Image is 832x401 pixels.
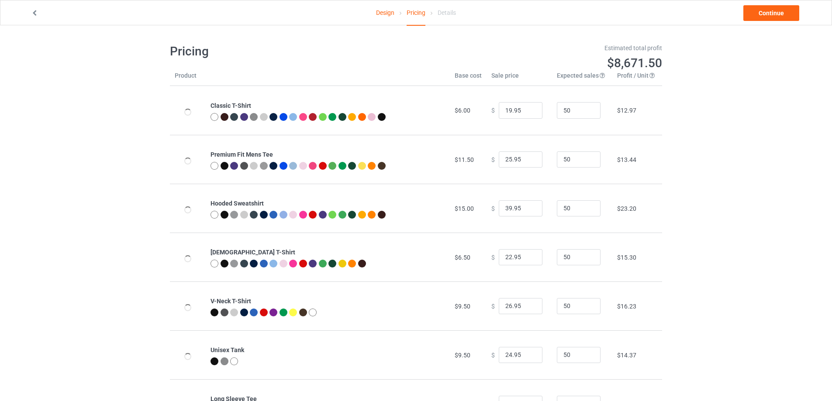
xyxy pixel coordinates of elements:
b: Hooded Sweatshirt [211,200,264,207]
span: $23.20 [617,205,636,212]
th: Product [170,71,206,86]
span: $8,671.50 [607,56,662,70]
th: Profit / Unit [612,71,662,86]
th: Base cost [450,71,487,86]
span: $6.50 [455,254,470,261]
h1: Pricing [170,44,410,59]
span: $11.50 [455,156,474,163]
th: Expected sales [552,71,612,86]
a: Design [376,0,394,25]
span: $ [491,254,495,260]
img: heather_texture.png [250,113,258,121]
span: $9.50 [455,303,470,310]
div: Estimated total profit [422,44,663,52]
span: $ [491,205,495,212]
b: V-Neck T-Shirt [211,298,251,305]
b: Classic T-Shirt [211,102,251,109]
span: $14.37 [617,352,636,359]
div: Pricing [407,0,425,26]
span: $ [491,302,495,309]
img: heather_texture.png [260,162,268,170]
b: [DEMOGRAPHIC_DATA] T-Shirt [211,249,295,256]
a: Continue [743,5,799,21]
b: Unisex Tank [211,346,244,353]
b: Premium Fit Mens Tee [211,151,273,158]
span: $15.30 [617,254,636,261]
span: $15.00 [455,205,474,212]
span: $9.50 [455,352,470,359]
span: $ [491,351,495,358]
img: heather_texture.png [221,357,228,365]
span: $13.44 [617,156,636,163]
span: $ [491,156,495,163]
span: $6.00 [455,107,470,114]
th: Sale price [487,71,552,86]
span: $16.23 [617,303,636,310]
div: Details [438,0,456,25]
span: $12.97 [617,107,636,114]
span: $ [491,107,495,114]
